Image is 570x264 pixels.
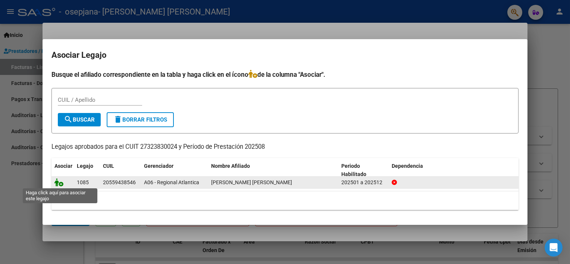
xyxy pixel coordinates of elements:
[100,158,141,183] datatable-header-cell: CUIL
[144,163,173,169] span: Gerenciador
[64,115,73,124] mat-icon: search
[338,158,389,183] datatable-header-cell: Periodo Habilitado
[107,112,174,127] button: Borrar Filtros
[51,70,519,79] h4: Busque el afiliado correspondiente en la tabla y haga click en el ícono de la columna "Asociar".
[144,179,199,185] span: A06 - Regional Atlantica
[389,158,519,183] datatable-header-cell: Dependencia
[341,178,386,187] div: 202501 a 202512
[103,163,114,169] span: CUIL
[51,142,519,152] p: Legajos aprobados para el CUIT 27323830024 y Período de Prestación 202508
[113,116,167,123] span: Borrar Filtros
[64,116,95,123] span: Buscar
[74,158,100,183] datatable-header-cell: Legajo
[208,158,338,183] datatable-header-cell: Nombre Afiliado
[51,158,74,183] datatable-header-cell: Asociar
[51,48,519,62] h2: Asociar Legajo
[545,239,563,257] div: Open Intercom Messenger
[77,179,89,185] span: 1085
[113,115,122,124] mat-icon: delete
[211,179,292,185] span: LOPEZ DUCA OCTAVIO DAVID
[51,191,519,210] div: 1 registros
[141,158,208,183] datatable-header-cell: Gerenciador
[211,163,250,169] span: Nombre Afiliado
[77,163,93,169] span: Legajo
[103,178,136,187] div: 20559438546
[54,163,72,169] span: Asociar
[58,113,101,126] button: Buscar
[341,163,366,177] span: Periodo Habilitado
[392,163,423,169] span: Dependencia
